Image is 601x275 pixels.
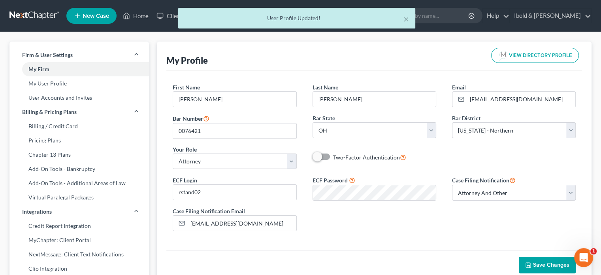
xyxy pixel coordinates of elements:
[9,190,149,205] a: Virtual Paralegal Packages
[185,14,409,22] div: User Profile Updated!
[173,123,296,138] input: #
[9,76,149,91] a: My User Profile
[9,219,149,233] a: Credit Report Integration
[452,114,480,122] label: Bar District
[403,14,409,24] button: ×
[313,84,338,91] span: Last Name
[22,108,77,116] span: Billing & Pricing Plans
[467,92,575,107] input: Enter email...
[188,216,296,231] input: Enter notification email..
[173,84,200,91] span: First Name
[9,133,149,148] a: Pricing Plans
[533,262,569,268] span: Save Changes
[491,48,579,63] button: VIEW DIRECTORY PROFILE
[173,176,197,184] label: ECF Login
[173,92,296,107] input: Enter first name...
[590,248,597,254] span: 1
[313,114,335,122] label: Bar State
[519,257,576,273] button: Save Changes
[452,175,516,185] label: Case Filing Notification
[173,207,245,215] label: Case Filing Notification Email
[313,176,348,184] label: ECF Password
[9,247,149,262] a: NextMessage: Client Text Notifications
[9,176,149,190] a: Add-On Tools - Additional Areas of Law
[9,205,149,219] a: Integrations
[452,84,466,91] span: Email
[9,148,149,162] a: Chapter 13 Plans
[313,92,436,107] input: Enter last name...
[22,208,52,216] span: Integrations
[166,55,208,66] div: My Profile
[22,51,73,59] span: Firm & User Settings
[173,114,209,123] label: Bar Number
[9,105,149,119] a: Billing & Pricing Plans
[173,146,197,153] span: Your Role
[574,248,593,267] iframe: Intercom live chat
[9,233,149,247] a: MyChapter: Client Portal
[509,53,572,58] span: VIEW DIRECTORY PROFILE
[9,62,149,76] a: My Firm
[333,154,400,161] span: Two-Factor Authentication
[9,91,149,105] a: User Accounts and Invites
[173,185,296,200] input: Enter ecf login...
[9,162,149,176] a: Add-On Tools - Bankruptcy
[9,119,149,133] a: Billing / Credit Card
[9,48,149,62] a: Firm & User Settings
[498,50,509,61] img: modern-attorney-logo-488310dd42d0e56951fffe13e3ed90e038bc441dd813d23dff0c9337a977f38e.png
